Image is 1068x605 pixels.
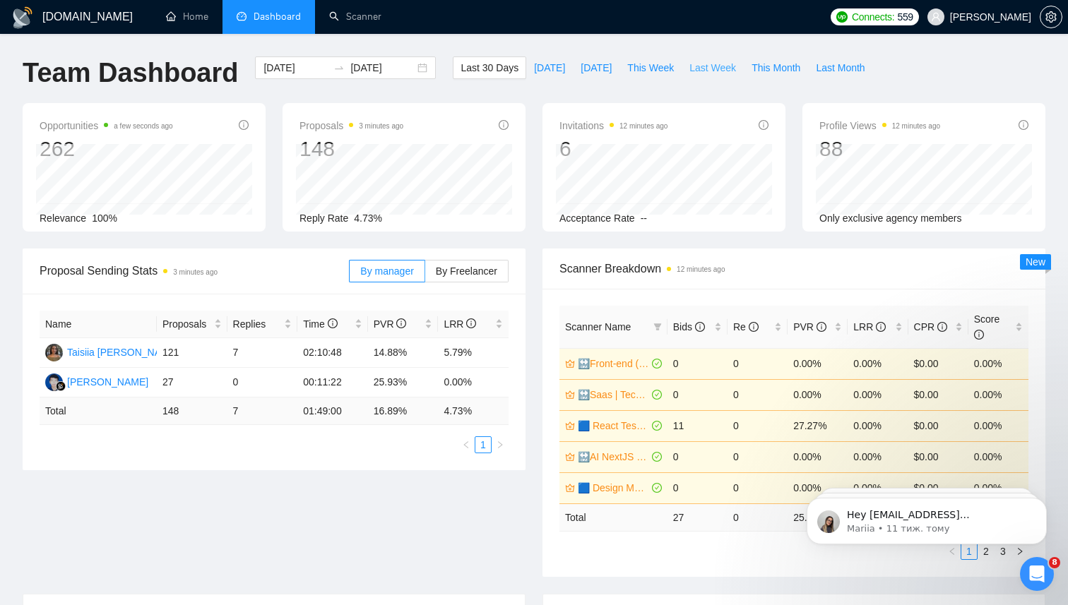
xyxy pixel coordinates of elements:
[237,11,247,21] span: dashboard
[788,410,848,441] td: 27.27%
[40,397,157,425] td: Total
[937,322,947,332] span: info-circle
[297,397,368,425] td: 01:49:00
[652,483,662,493] span: check-circle
[466,318,476,328] span: info-circle
[368,368,439,397] td: 25.93%
[444,318,476,330] span: LRR
[1026,256,1045,268] span: New
[667,503,728,531] td: 27
[876,322,886,332] span: info-circle
[565,421,575,431] span: crown
[526,56,573,79] button: [DATE]
[728,379,788,410] td: 0
[1040,11,1062,23] span: setting
[559,117,667,134] span: Invitations
[350,60,415,76] input: End date
[673,321,705,333] span: Bids
[499,120,509,130] span: info-circle
[1040,6,1062,28] button: setting
[695,322,705,332] span: info-circle
[651,316,665,337] span: filter
[559,260,1028,277] span: Scanner Breakdown
[974,313,1000,340] span: Score
[914,321,947,333] span: CPR
[492,436,509,453] li: Next Page
[67,345,179,360] div: Taisiia [PERSON_NAME]
[816,60,865,76] span: Last Month
[968,379,1028,410] td: 0.00%
[329,11,381,23] a: searchScanner
[368,338,439,368] td: 14.88%
[40,311,157,338] th: Name
[619,122,667,130] time: 12 minutes ago
[559,136,667,162] div: 6
[40,136,173,162] div: 262
[836,11,848,23] img: upwork-logo.png
[559,503,667,531] td: Total
[852,9,894,25] span: Connects:
[263,60,328,76] input: Start date
[652,390,662,400] span: check-circle
[45,373,63,391] img: HP
[682,56,744,79] button: Last Week
[848,410,908,441] td: 0.00%
[667,348,728,379] td: 0
[396,318,406,328] span: info-circle
[56,381,66,391] img: gigradar-bm.png
[728,472,788,503] td: 0
[819,212,962,224] span: Only exclusive agency members
[908,410,968,441] td: $0.00
[565,452,575,462] span: crown
[438,338,509,368] td: 5.79%
[360,265,413,277] span: By manager
[475,437,491,453] a: 1
[40,117,173,134] span: Opportunities
[299,117,403,134] span: Proposals
[667,410,728,441] td: 11
[11,6,34,29] img: logo
[368,397,439,425] td: 16.89 %
[733,321,759,333] span: Re
[166,11,208,23] a: homeHome
[788,441,848,472] td: 0.00%
[968,348,1028,379] td: 0.00%
[578,387,649,402] a: 🔛Saas | Tech stack | Outstaff
[438,397,509,425] td: 4.73 %
[677,265,725,273] time: 12 minutes ago
[578,449,649,465] a: 🔛AI NextJS & Typescript & MUI & Tailwind | Outstaff
[438,368,509,397] td: 0.00%
[61,41,242,263] span: Hey [EMAIL_ADDRESS][PERSON_NAME][DOMAIN_NAME], Looks like your Upwork agency [PERSON_NAME] 🏆 Top ...
[1049,557,1060,568] span: 8
[565,483,575,493] span: crown
[157,368,227,397] td: 27
[808,56,872,79] button: Last Month
[157,338,227,368] td: 121
[458,436,475,453] button: left
[227,397,298,425] td: 7
[908,348,968,379] td: $0.00
[652,452,662,462] span: check-circle
[752,60,800,76] span: This Month
[667,472,728,503] td: 0
[227,311,298,338] th: Replies
[157,397,227,425] td: 148
[728,503,788,531] td: 0
[354,212,382,224] span: 4.73%
[254,11,301,23] span: Dashboard
[1020,557,1054,591] iframe: Intercom live chat
[492,436,509,453] button: right
[619,56,682,79] button: This Week
[297,338,368,368] td: 02:10:48
[667,441,728,472] td: 0
[848,379,908,410] td: 0.00%
[303,318,337,330] span: Time
[581,60,612,76] span: [DATE]
[968,410,1028,441] td: 0.00%
[328,318,338,328] span: info-circle
[162,316,211,332] span: Proposals
[652,359,662,369] span: check-circle
[227,338,298,368] td: 7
